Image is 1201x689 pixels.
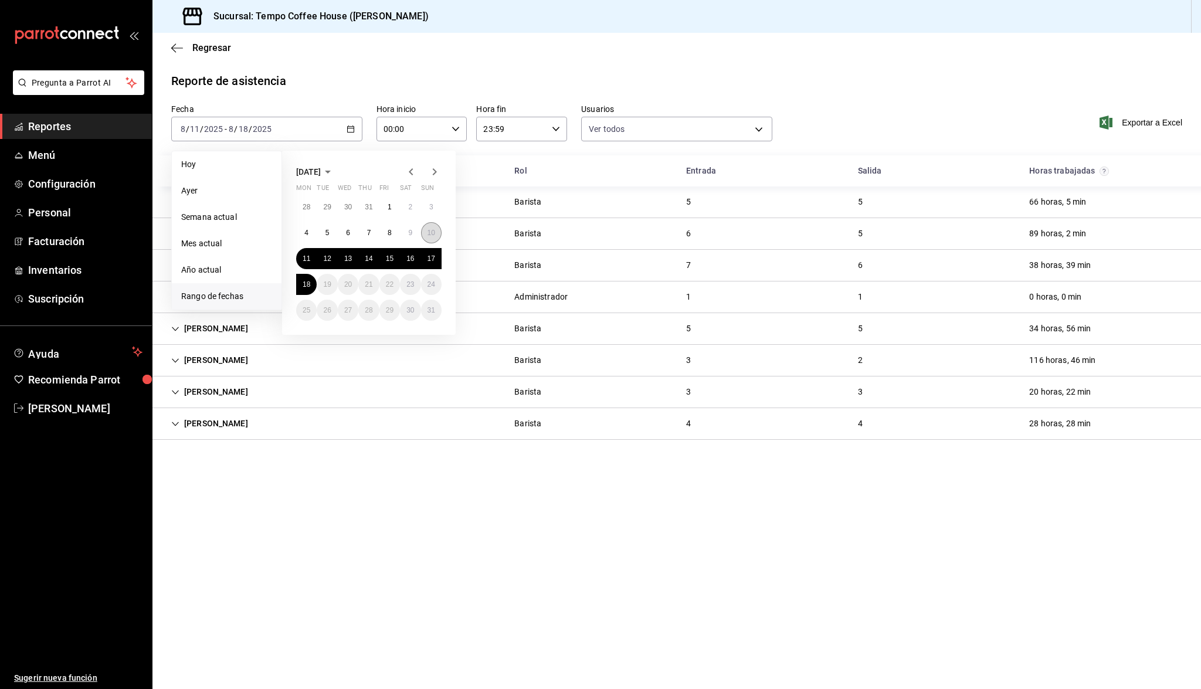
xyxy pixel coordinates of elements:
[129,30,138,40] button: open_drawer_menu
[421,196,442,218] button: August 3, 2025
[28,233,143,249] span: Facturación
[388,229,392,237] abbr: August 8, 2025
[238,124,249,134] input: --
[317,248,337,269] button: August 12, 2025
[379,222,400,243] button: August 8, 2025
[249,124,252,134] span: /
[677,381,700,403] div: Cell
[421,300,442,321] button: August 31, 2025
[1020,160,1192,182] div: HeadCell
[296,248,317,269] button: August 11, 2025
[428,306,435,314] abbr: August 31, 2025
[514,354,541,366] div: Barista
[379,248,400,269] button: August 15, 2025
[171,42,231,53] button: Regresar
[317,274,337,295] button: August 19, 2025
[338,274,358,295] button: August 20, 2025
[365,203,372,211] abbr: July 31, 2025
[1020,413,1100,435] div: Cell
[162,254,257,276] div: Cell
[317,222,337,243] button: August 5, 2025
[400,274,420,295] button: August 23, 2025
[28,291,143,307] span: Suscripción
[181,185,272,197] span: Ayer
[408,203,412,211] abbr: August 2, 2025
[358,300,379,321] button: August 28, 2025
[152,155,1201,440] div: Container
[317,196,337,218] button: July 29, 2025
[505,191,551,213] div: Cell
[849,413,872,435] div: Cell
[200,124,203,134] span: /
[421,248,442,269] button: August 17, 2025
[376,105,467,113] label: Hora inicio
[225,124,227,134] span: -
[152,250,1201,281] div: Row
[589,123,625,135] span: Ver todos
[849,286,872,308] div: Cell
[162,286,257,308] div: Cell
[1020,381,1100,403] div: Cell
[514,418,541,430] div: Barista
[152,281,1201,313] div: Row
[162,349,257,371] div: Cell
[505,223,551,245] div: Cell
[400,248,420,269] button: August 16, 2025
[162,318,257,340] div: Cell
[338,222,358,243] button: August 6, 2025
[677,254,700,276] div: Cell
[408,229,412,237] abbr: August 9, 2025
[14,672,143,684] span: Sugerir nueva función
[388,203,392,211] abbr: August 1, 2025
[1020,254,1100,276] div: Cell
[358,248,379,269] button: August 14, 2025
[428,254,435,263] abbr: August 17, 2025
[317,184,328,196] abbr: Tuesday
[186,124,189,134] span: /
[344,306,352,314] abbr: August 27, 2025
[152,408,1201,440] div: Row
[400,300,420,321] button: August 30, 2025
[152,345,1201,376] div: Row
[323,203,331,211] abbr: July 29, 2025
[181,264,272,276] span: Año actual
[338,248,358,269] button: August 13, 2025
[171,72,286,90] div: Reporte de asistencia
[358,222,379,243] button: August 7, 2025
[514,323,541,335] div: Barista
[181,237,272,250] span: Mes actual
[323,280,331,289] abbr: August 19, 2025
[677,286,700,308] div: Cell
[505,349,551,371] div: Cell
[358,274,379,295] button: August 21, 2025
[296,196,317,218] button: July 28, 2025
[379,184,389,196] abbr: Friday
[849,160,1020,182] div: HeadCell
[296,274,317,295] button: August 18, 2025
[338,300,358,321] button: August 27, 2025
[514,196,541,208] div: Barista
[152,313,1201,345] div: Row
[303,254,310,263] abbr: August 11, 2025
[152,186,1201,218] div: Row
[1020,191,1095,213] div: Cell
[28,118,143,134] span: Reportes
[406,306,414,314] abbr: August 30, 2025
[386,280,393,289] abbr: August 22, 2025
[234,124,238,134] span: /
[228,124,234,134] input: --
[505,413,551,435] div: Cell
[514,386,541,398] div: Barista
[338,196,358,218] button: July 30, 2025
[296,167,321,177] span: [DATE]
[677,191,700,213] div: Cell
[379,196,400,218] button: August 1, 2025
[849,349,872,371] div: Cell
[8,85,144,97] a: Pregunta a Parrot AI
[505,254,551,276] div: Cell
[677,160,849,182] div: HeadCell
[181,211,272,223] span: Semana actual
[252,124,272,134] input: ----
[400,196,420,218] button: August 2, 2025
[505,160,677,182] div: HeadCell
